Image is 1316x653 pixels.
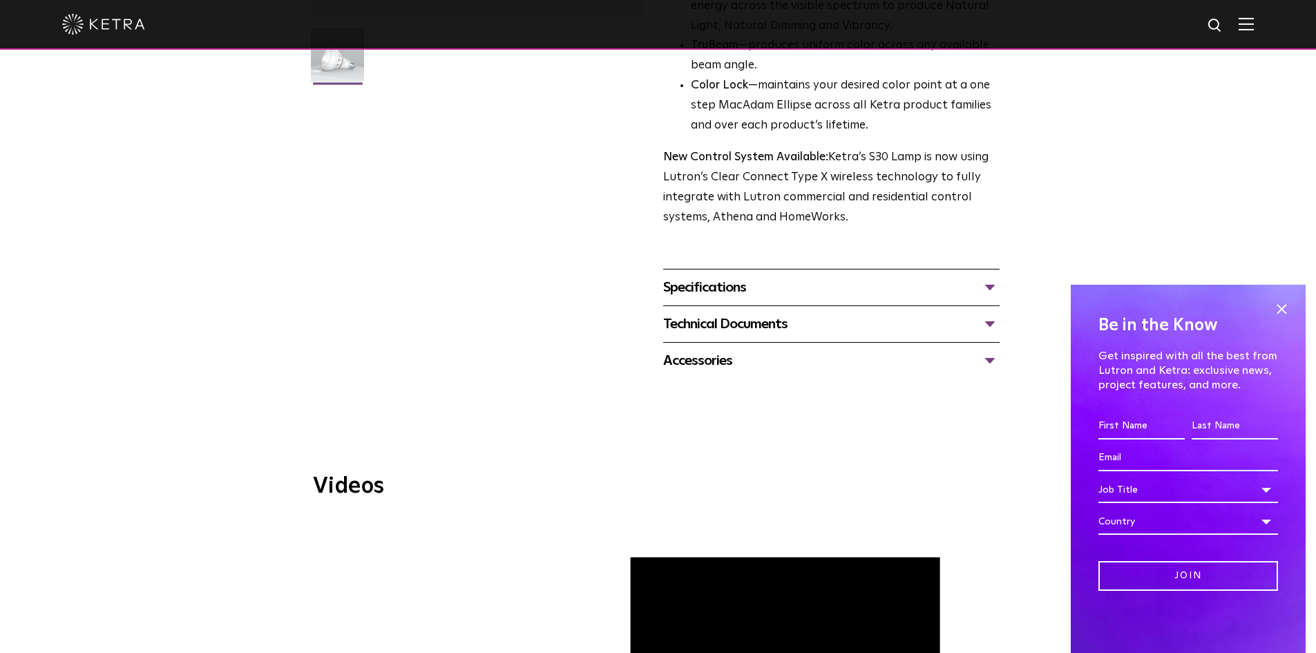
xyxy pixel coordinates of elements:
img: Hamburger%20Nav.svg [1239,17,1254,30]
h3: Videos [313,475,1004,498]
input: First Name [1098,413,1185,439]
div: Technical Documents [663,313,1000,335]
img: S30-Lamp-Edison-2021-Web-Square [311,28,364,92]
img: ketra-logo-2019-white [62,14,145,35]
div: Specifications [663,276,1000,299]
img: search icon [1207,17,1224,35]
li: —maintains your desired color point at a one step MacAdam Ellipse across all Ketra product famili... [691,76,1000,136]
div: Job Title [1098,477,1278,503]
div: Country [1098,509,1278,535]
div: Accessories [663,350,1000,372]
input: Last Name [1192,413,1278,439]
p: Get inspired with all the best from Lutron and Ketra: exclusive news, project features, and more. [1098,349,1278,392]
li: —produces uniform color across any available beam angle. [691,36,1000,76]
strong: Color Lock [691,79,748,91]
p: Ketra’s S30 Lamp is now using Lutron’s Clear Connect Type X wireless technology to fully integrat... [663,148,1000,228]
input: Email [1098,445,1278,471]
h4: Be in the Know [1098,312,1278,339]
strong: New Control System Available: [663,151,828,163]
input: Join [1098,561,1278,591]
